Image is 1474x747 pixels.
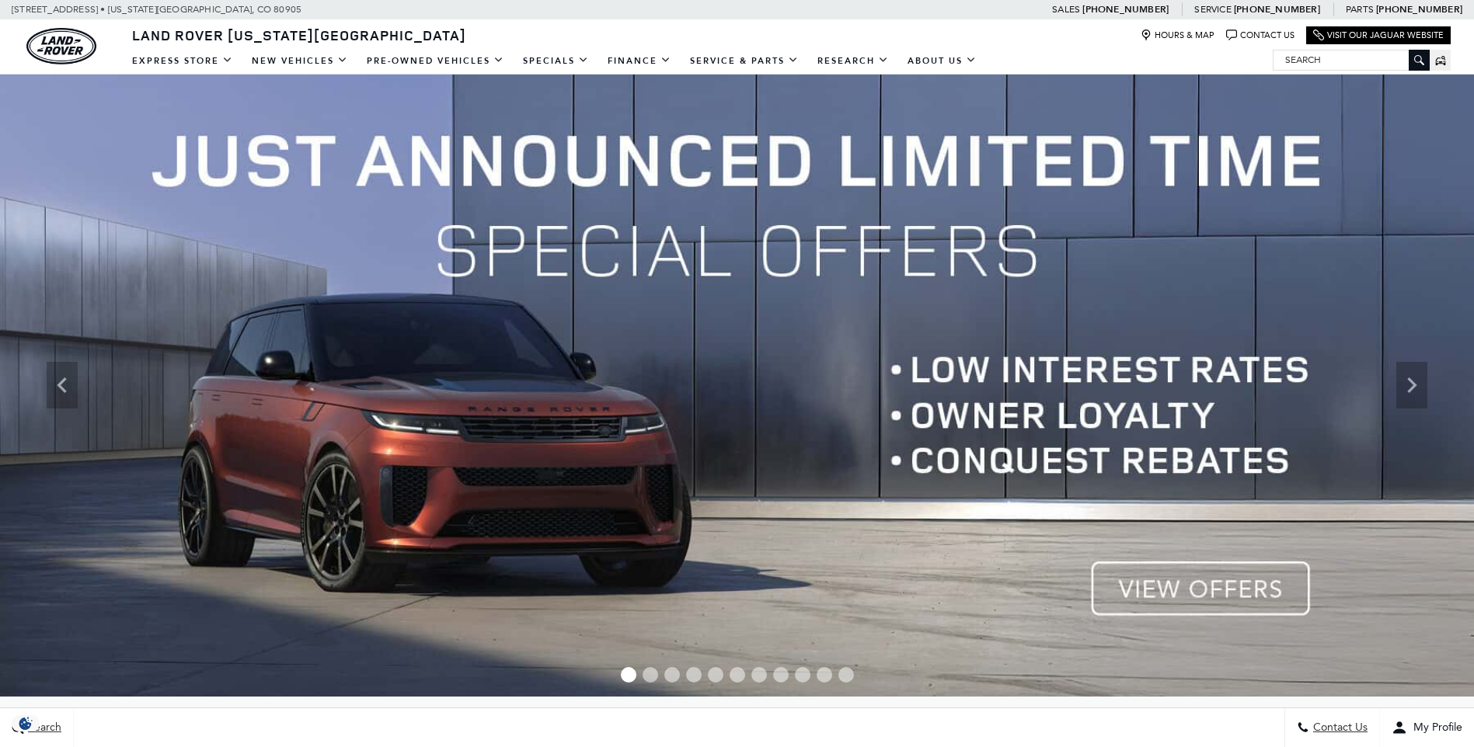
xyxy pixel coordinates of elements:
span: Go to slide 10 [817,667,832,683]
a: Research [808,47,898,75]
img: Opt-Out Icon [8,715,44,731]
span: Go to slide 2 [643,667,658,683]
div: Next [1396,362,1427,408]
a: Pre-Owned Vehicles [357,47,514,75]
img: Land Rover [26,28,96,64]
a: Hours & Map [1141,30,1214,41]
a: land-rover [26,28,96,64]
span: Go to slide 6 [730,667,745,683]
span: Sales [1052,4,1080,15]
span: Go to slide 11 [838,667,854,683]
span: Go to slide 9 [795,667,810,683]
a: Land Rover [US_STATE][GEOGRAPHIC_DATA] [123,26,476,44]
span: Contact Us [1309,721,1368,735]
input: Search [1274,50,1429,69]
div: Previous [47,362,78,408]
a: [PHONE_NUMBER] [1234,3,1320,16]
a: Contact Us [1226,30,1295,41]
a: Finance [598,47,681,75]
a: Visit Our Jaguar Website [1313,30,1444,41]
a: EXPRESS STORE [123,47,242,75]
a: New Vehicles [242,47,357,75]
span: Go to slide 7 [751,667,767,683]
a: [PHONE_NUMBER] [1376,3,1462,16]
a: [STREET_ADDRESS] • [US_STATE][GEOGRAPHIC_DATA], CO 80905 [12,4,301,15]
a: Specials [514,47,598,75]
span: Go to slide 4 [686,667,702,683]
span: My Profile [1407,721,1462,735]
span: Land Rover [US_STATE][GEOGRAPHIC_DATA] [132,26,466,44]
span: Parts [1346,4,1374,15]
span: Service [1194,4,1231,15]
span: Go to slide 3 [664,667,680,683]
a: [PHONE_NUMBER] [1082,3,1169,16]
section: Click to Open Cookie Consent Modal [8,715,44,731]
span: Go to slide 8 [773,667,789,683]
nav: Main Navigation [123,47,986,75]
span: Go to slide 1 [621,667,636,683]
span: Go to slide 5 [708,667,723,683]
button: Open user profile menu [1380,708,1474,747]
a: About Us [898,47,986,75]
a: Service & Parts [681,47,808,75]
